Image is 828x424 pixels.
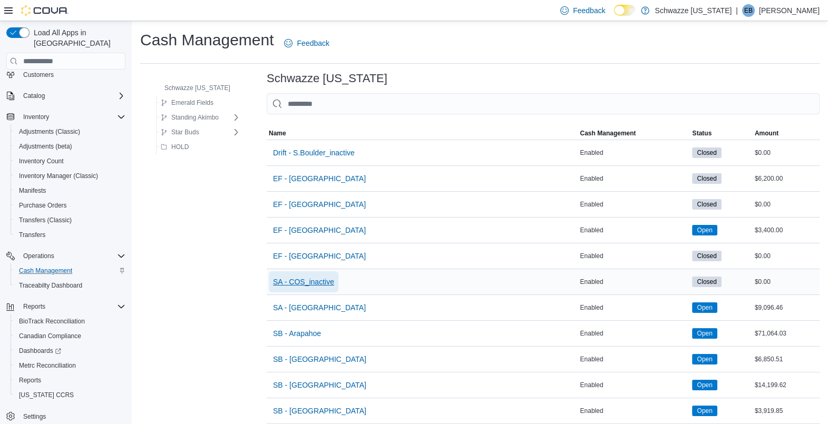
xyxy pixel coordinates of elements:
p: Schwazze [US_STATE] [655,4,732,17]
a: Purchase Orders [15,199,71,212]
button: Metrc Reconciliation [11,358,130,373]
span: Purchase Orders [19,201,67,210]
button: SB - [GEOGRAPHIC_DATA] [269,400,371,421]
span: Status [692,129,712,137]
span: Catalog [23,92,45,100]
span: Open [692,225,717,235]
span: Closed [697,251,716,261]
span: Feedback [573,5,605,16]
span: Transfers [15,229,125,241]
span: Open [697,380,712,390]
div: Enabled [578,353,690,366]
span: Open [697,303,712,312]
div: $0.00 [753,250,820,262]
button: EF - [GEOGRAPHIC_DATA] [269,220,370,241]
span: Inventory Count [19,157,64,165]
span: EF - [GEOGRAPHIC_DATA] [273,225,366,235]
span: Closed [697,174,716,183]
span: Open [692,406,717,416]
span: Washington CCRS [15,389,125,401]
button: EF - [GEOGRAPHIC_DATA] [269,194,370,215]
span: Dashboards [15,344,125,357]
span: Inventory [23,113,49,121]
div: $6,850.51 [753,353,820,366]
button: Canadian Compliance [11,329,130,343]
div: $3,400.00 [753,224,820,236]
a: BioTrack Reconciliation [15,315,89,328]
span: Standing Akimbo [171,113,219,122]
span: Cash Management [19,267,72,275]
div: $9,096.46 [753,301,820,314]
button: Standing Akimbo [157,111,223,124]
a: Canadian Compliance [15,330,85,342]
button: SB - [GEOGRAPHIC_DATA] [269,374,371,396]
div: Enabled [578,198,690,211]
div: Enabled [578,172,690,185]
button: Cash Management [578,127,690,140]
button: Catalog [2,88,130,103]
a: Feedback [280,33,333,54]
span: Feedback [297,38,329,48]
button: Inventory Count [11,154,130,169]
span: Transfers (Classic) [15,214,125,226]
div: Enabled [578,250,690,262]
button: BioTrack Reconciliation [11,314,130,329]
a: Customers [19,68,58,81]
span: SA - [GEOGRAPHIC_DATA] [273,302,366,313]
button: SB - Arapahoe [269,323,325,344]
span: Purchase Orders [15,199,125,212]
span: Operations [23,252,54,260]
span: Reports [23,302,45,311]
span: Traceabilty Dashboard [19,281,82,290]
span: Amount [755,129,778,137]
div: $6,200.00 [753,172,820,185]
button: HOLD [157,141,193,153]
span: Cash Management [15,264,125,277]
span: Canadian Compliance [15,330,125,342]
a: [US_STATE] CCRS [15,389,78,401]
span: Manifests [19,186,46,195]
span: SA - COS_inactive [273,277,334,287]
button: Traceabilty Dashboard [11,278,130,293]
h1: Cash Management [140,29,274,51]
span: Closed [692,173,721,184]
span: Metrc Reconciliation [15,359,125,372]
button: Inventory Manager (Classic) [11,169,130,183]
span: [US_STATE] CCRS [19,391,74,399]
span: Traceabilty Dashboard [15,279,125,292]
button: Reports [2,299,130,314]
span: Transfers (Classic) [19,216,72,224]
a: Adjustments (beta) [15,140,76,153]
span: Adjustments (Classic) [15,125,125,138]
span: Transfers [19,231,45,239]
a: Adjustments (Classic) [15,125,84,138]
button: Customers [2,67,130,82]
button: Drift - S.Boulder_inactive [269,142,359,163]
span: SB - [GEOGRAPHIC_DATA] [273,406,366,416]
button: Name [267,127,578,140]
div: Enabled [578,301,690,314]
span: Settings [19,410,125,423]
a: Inventory Manager (Classic) [15,170,102,182]
a: Cash Management [15,264,76,277]
button: Adjustments (beta) [11,139,130,154]
span: Star Buds [171,128,199,136]
button: Adjustments (Classic) [11,124,130,139]
a: Traceabilty Dashboard [15,279,86,292]
a: Metrc Reconciliation [15,359,80,372]
button: Operations [19,250,59,262]
span: Dashboards [19,347,61,355]
button: Catalog [19,90,49,102]
div: $0.00 [753,275,820,288]
span: EB [744,4,753,17]
span: Closed [697,148,716,157]
button: Emerald Fields [157,96,218,109]
span: Open [692,302,717,313]
button: Transfers [11,228,130,242]
div: $14,199.62 [753,379,820,391]
span: Open [697,329,712,338]
span: Load All Apps in [GEOGRAPHIC_DATA] [30,27,125,48]
span: EF - [GEOGRAPHIC_DATA] [273,199,366,210]
span: Reports [19,376,41,384]
button: [US_STATE] CCRS [11,388,130,402]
